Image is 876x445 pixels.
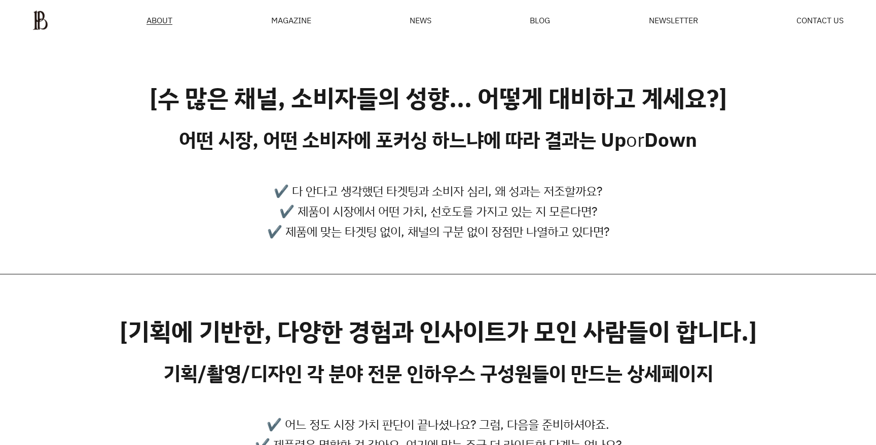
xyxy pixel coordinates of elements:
[271,16,311,24] div: MAGAZINE
[649,16,698,24] a: NEWSLETTER
[410,16,431,24] a: NEWS
[150,84,727,113] h2: [수 많은 채널, 소비자들의 성향... 어떻게 대비하고 계세요?]
[267,181,609,241] p: ✔️ 다 안다고 생각했던 타겟팅과 소비자 심리, 왜 성과는 저조할까요? ✔️ 제품이 시장에서 어떤 가치, 선호도를 가지고 있는 지 모른다면? ✔️ 제품에 맞는 타겟팅 없이, ...
[120,317,757,346] h2: [기획에 기반한, 다양한 경험과 인사이트가 모인 사람들이 합니다.]
[179,128,697,151] h3: 어떤 시장, 어떤 소비자에 포커싱 하느냐에 따라 결과는 Up Down
[147,16,172,24] span: ABOUT
[32,10,48,30] img: ba379d5522eb3.png
[530,16,550,24] a: BLOG
[626,127,644,152] span: or
[796,16,844,24] a: CONTACT US
[147,16,172,25] a: ABOUT
[163,361,713,385] h3: 기획/촬영/디자인 각 분야 전문 인하우스 구성원들이 만드는 상세페이지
